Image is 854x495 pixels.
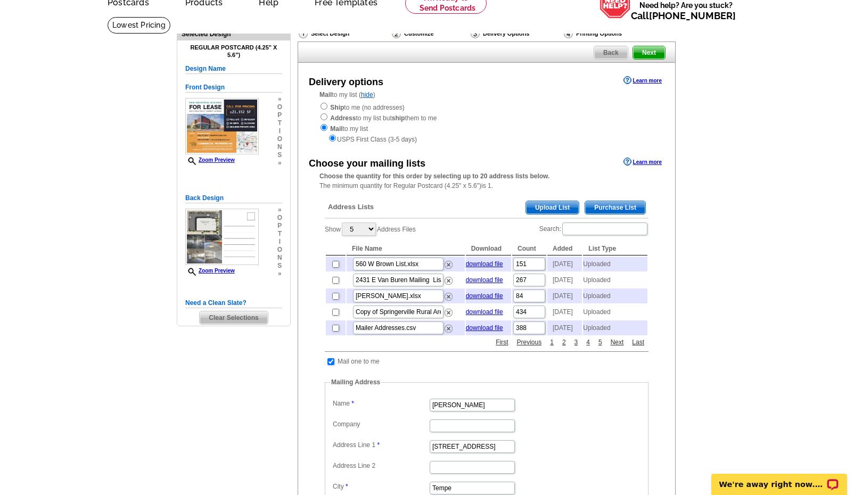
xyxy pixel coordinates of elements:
[330,104,344,111] strong: Ship
[185,157,235,163] a: Zoom Preview
[185,82,282,93] h5: Front Design
[277,262,282,270] span: s
[547,304,582,319] td: [DATE]
[319,102,654,144] div: to me (no addresses) to my list but them to me to my list
[445,307,453,314] a: Remove this list
[200,311,267,324] span: Clear Selections
[539,221,648,236] label: Search:
[445,259,453,266] a: Remove this list
[466,242,511,255] th: Download
[445,323,453,330] a: Remove this list
[277,103,282,111] span: o
[445,325,453,333] img: delete.png
[333,461,429,471] label: Address Line 2
[185,209,259,265] img: small-thumb.jpg
[392,114,405,122] strong: ship
[471,29,480,38] img: Delivery Options
[445,261,453,269] img: delete.png
[299,29,308,38] img: Select Design
[277,143,282,151] span: n
[277,206,282,214] span: »
[277,111,282,119] span: p
[319,91,332,98] strong: Mail
[547,320,582,335] td: [DATE]
[466,276,503,284] a: download file
[330,114,356,122] strong: Address
[392,29,401,38] img: Customize
[277,127,282,135] span: i
[512,242,546,255] th: Count
[277,95,282,103] span: »
[547,288,582,303] td: [DATE]
[185,98,259,154] img: small-thumb.jpg
[445,277,453,285] img: delete.png
[493,337,511,347] a: First
[330,377,381,387] legend: Mailing Address
[547,257,582,271] td: [DATE]
[564,29,573,38] img: Printing Options & Summary
[361,91,373,98] a: hide
[466,260,503,268] a: download file
[633,46,665,59] span: Next
[337,356,380,367] td: Mail one to me
[547,242,582,255] th: Added
[583,273,647,287] td: Uploaded
[298,28,391,42] div: Select Design
[277,230,282,238] span: t
[319,172,549,180] strong: Choose the quantity for this order by selecting up to 20 address lists below.
[185,64,282,74] h5: Design Name
[177,29,290,39] div: Selected Design
[391,28,470,39] div: Customize
[631,10,736,21] span: Call
[623,158,662,166] a: Learn more
[185,298,282,308] h5: Need a Clean Slate?
[466,308,503,316] a: download file
[277,151,282,159] span: s
[330,125,342,133] strong: Mail
[649,10,736,21] a: [PHONE_NUMBER]
[309,156,425,171] div: Choose your mailing lists
[277,222,282,230] span: p
[342,222,376,236] select: ShowAddress Files
[185,268,235,274] a: Zoom Preview
[445,291,453,298] a: Remove this list
[445,293,453,301] img: delete.png
[333,482,429,491] label: City
[623,76,662,85] a: Learn more
[608,337,627,347] a: Next
[704,461,854,495] iframe: LiveChat chat widget
[514,337,545,347] a: Previous
[583,257,647,271] td: Uploaded
[309,75,383,89] div: Delivery options
[583,320,647,335] td: Uploaded
[277,238,282,246] span: i
[333,440,429,450] label: Address Line 1
[572,337,581,347] a: 3
[333,419,429,429] label: Company
[445,275,453,282] a: Remove this list
[277,246,282,254] span: o
[298,171,675,191] div: The minimum quantity for Regular Postcard (4.25" x 5.6")is 1.
[277,214,282,222] span: o
[185,44,282,58] h4: Regular Postcard (4.25" x 5.6")
[319,134,654,144] div: USPS First Class (3-5 days)
[333,399,429,408] label: Name
[466,324,503,332] a: download file
[277,254,282,262] span: n
[185,193,282,203] h5: Back Design
[562,222,647,235] input: Search:
[594,46,628,60] a: Back
[583,288,647,303] td: Uploaded
[584,337,593,347] a: 4
[470,28,563,42] div: Delivery Options
[466,292,503,300] a: download file
[347,242,465,255] th: File Name
[526,201,579,214] span: Upload List
[277,119,282,127] span: t
[298,90,675,144] div: to my list ( )
[594,46,628,59] span: Back
[563,28,658,39] div: Printing Options
[547,337,556,347] a: 1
